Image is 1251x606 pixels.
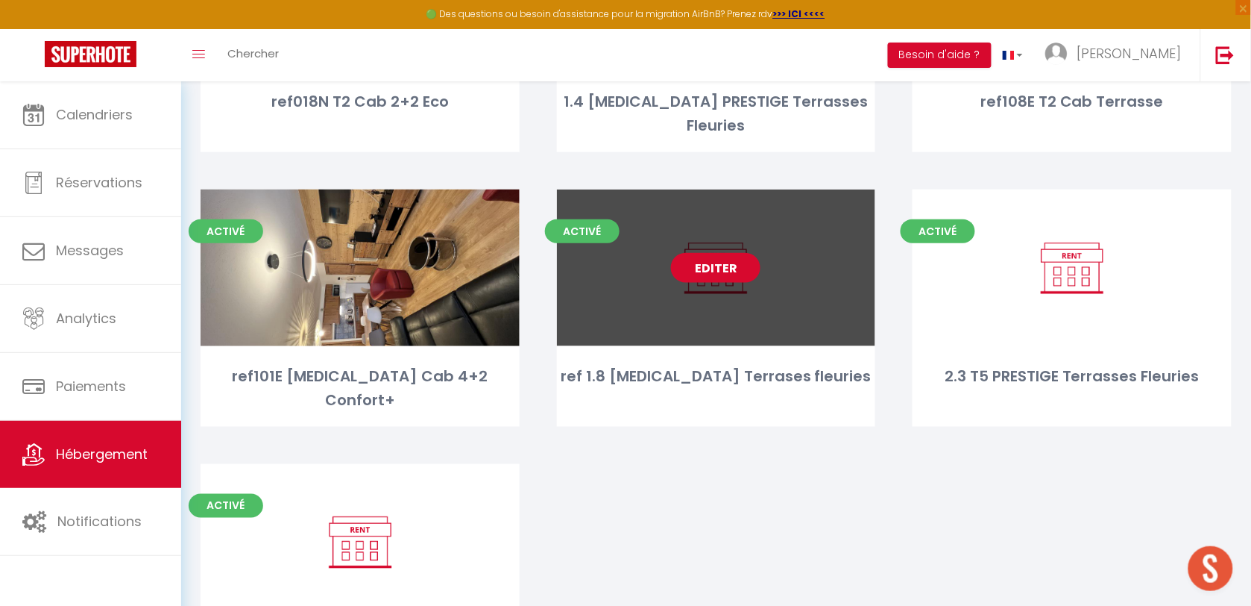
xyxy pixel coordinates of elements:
[227,46,279,61] span: Chercher
[1188,546,1233,591] div: Ouvrir le chat
[56,241,124,260] span: Messages
[557,90,876,137] div: 1.4 [MEDICAL_DATA] PRESTIGE Terrasses Fleuries
[189,494,263,518] span: Activé
[671,253,760,283] a: Editer
[557,365,876,388] div: ref 1.8 [MEDICAL_DATA] Terrases fleuries
[57,512,142,531] span: Notifications
[56,105,133,124] span: Calendriers
[56,377,126,396] span: Paiements
[888,43,992,68] button: Besoin d'aide ?
[545,219,620,243] span: Activé
[913,90,1232,113] div: ref108E T2 Cab Terrasse
[56,445,148,463] span: Hébergement
[773,7,825,20] a: >>> ICI <<<<
[56,173,142,192] span: Réservations
[1077,44,1182,63] span: [PERSON_NAME]
[45,41,136,67] img: Super Booking
[201,365,520,412] div: ref101E [MEDICAL_DATA] Cab 4+2 Confort+
[913,365,1232,388] div: 2.3 T5 PRESTIGE Terrasses Fleuries
[189,219,263,243] span: Activé
[201,90,520,113] div: ref018N T2 Cab 2+2 Eco
[1216,46,1235,64] img: logout
[901,219,975,243] span: Activé
[216,29,290,81] a: Chercher
[56,309,116,328] span: Analytics
[1045,43,1068,65] img: ...
[1034,29,1200,81] a: ... [PERSON_NAME]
